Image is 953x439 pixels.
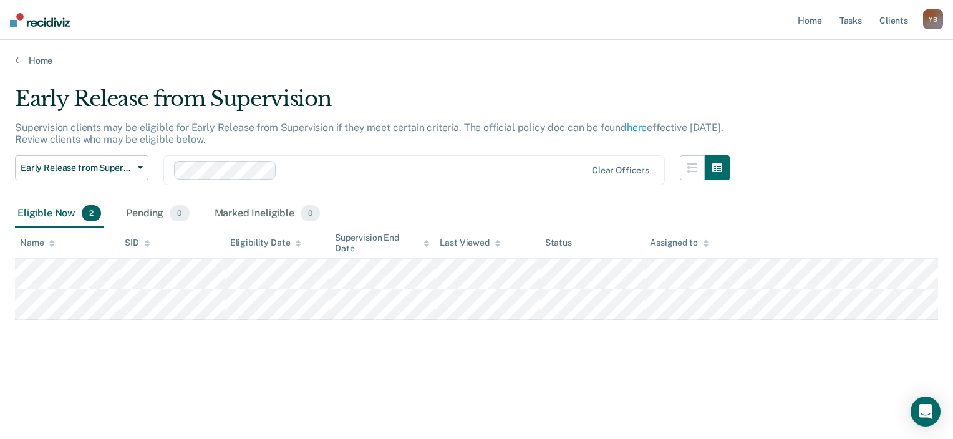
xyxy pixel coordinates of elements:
p: Supervision clients may be eligible for Early Release from Supervision if they meet certain crite... [15,122,723,145]
a: Home [15,55,938,66]
div: Name [20,238,55,248]
div: SID [125,238,150,248]
img: Recidiviz [10,13,70,27]
div: Early Release from Supervision [15,86,730,122]
span: Early Release from Supervision [21,163,133,173]
div: Clear officers [592,165,649,176]
div: Y B [923,9,943,29]
div: Eligibility Date [230,238,302,248]
div: Supervision End Date [335,233,430,254]
div: Assigned to [650,238,709,248]
div: Open Intercom Messenger [911,397,941,427]
button: Early Release from Supervision [15,155,148,180]
div: Eligible Now2 [15,200,104,228]
span: 0 [170,205,189,221]
a: here [627,122,647,133]
span: 0 [301,205,320,221]
div: Marked Ineligible0 [212,200,323,228]
span: 2 [82,205,101,221]
div: Pending0 [123,200,191,228]
div: Last Viewed [440,238,500,248]
button: YB [923,9,943,29]
div: Status [545,238,572,248]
